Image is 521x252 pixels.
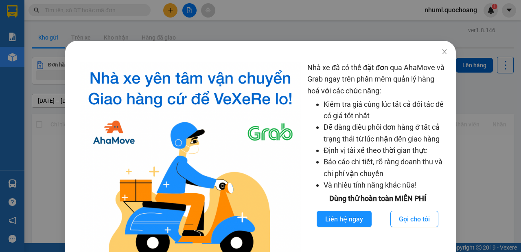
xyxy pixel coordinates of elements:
li: Định vị tài xế theo thời gian thực [324,145,448,156]
button: Liên hệ ngay [317,211,372,227]
li: Báo cáo chi tiết, rõ ràng doanh thu và chi phí vận chuyển [324,156,448,179]
li: Và nhiều tính năng khác nữa! [324,179,448,191]
button: Close [433,41,456,64]
span: Gọi cho tôi [399,214,430,224]
div: Dùng thử hoàn toàn MIỄN PHÍ [307,193,448,204]
li: Kiểm tra giá cùng lúc tất cả đối tác để có giá tốt nhất [324,99,448,122]
span: Liên hệ ngay [325,214,363,224]
span: close [441,49,448,55]
li: Dễ dàng điều phối đơn hàng ở tất cả trạng thái từ lúc nhận đến giao hàng [324,122,448,145]
button: Gọi cho tôi [390,211,438,227]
